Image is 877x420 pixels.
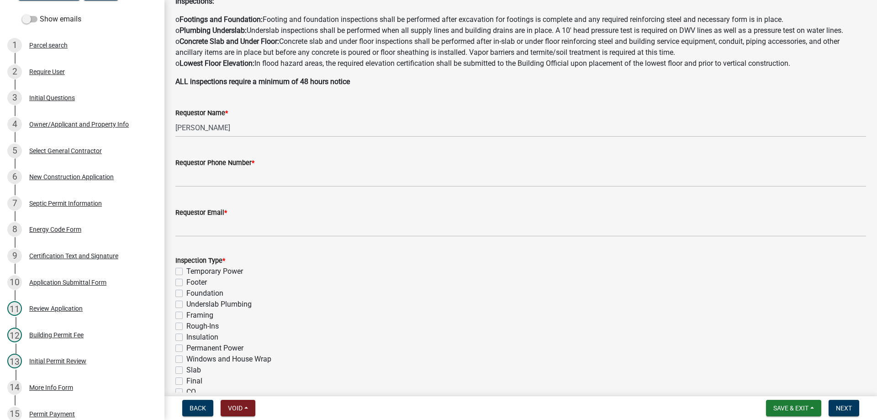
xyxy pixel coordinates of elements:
[29,253,118,259] div: Certification Text and Signature
[7,301,22,316] div: 11
[175,210,227,216] label: Requestor Email
[29,305,83,312] div: Review Application
[186,277,207,288] label: Footer
[29,42,68,48] div: Parcel search
[190,404,206,412] span: Back
[7,222,22,237] div: 8
[29,174,114,180] div: New Construction Application
[175,160,254,166] label: Requestor Phone Number
[836,404,852,412] span: Next
[7,90,22,105] div: 3
[7,328,22,342] div: 12
[180,26,247,35] strong: Plumbing Underslab:
[22,14,81,25] label: Show emails
[221,400,255,416] button: Void
[182,400,213,416] button: Back
[29,121,129,128] div: Owner/Applicant and Property Info
[7,380,22,395] div: 14
[186,266,243,277] label: Temporary Power
[7,117,22,132] div: 4
[29,226,81,233] div: Energy Code Form
[7,354,22,368] div: 13
[228,404,243,412] span: Void
[29,332,84,338] div: Building Permit Fee
[175,258,225,264] label: Inspection Type
[7,249,22,263] div: 9
[29,200,102,207] div: Septic Permit Information
[29,148,102,154] div: Select General Contractor
[7,196,22,211] div: 7
[186,376,202,387] label: Final
[175,110,228,117] label: Requestor Name
[7,64,22,79] div: 2
[175,14,866,69] p: o Footing and foundation inspections shall be performed after excavation for footings is complete...
[29,279,106,286] div: Application Submittal Form
[180,37,279,46] strong: Concrete Slab and Under Floor:
[773,404,808,412] span: Save & Exit
[766,400,821,416] button: Save & Exit
[186,387,196,398] label: CO
[186,310,213,321] label: Framing
[7,144,22,158] div: 5
[186,321,219,332] label: Rough-Ins
[29,69,65,75] div: Require User
[186,299,252,310] label: Underslab Plumbing
[180,15,263,24] strong: Footings and Foundation:
[186,343,243,354] label: Permanent Power
[829,400,859,416] button: Next
[186,354,271,365] label: Windows and House Wrap
[29,95,75,101] div: Initial Questions
[7,38,22,53] div: 1
[175,77,350,86] strong: ALL inspections require a minimum of 48 hours notice
[29,411,75,417] div: Permit Payment
[186,332,218,343] label: Insulation
[186,288,223,299] label: Foundation
[7,275,22,290] div: 10
[29,384,73,391] div: More Info Form
[186,365,201,376] label: Slab
[7,170,22,184] div: 6
[180,59,254,68] strong: Lowest Floor Elevation:
[29,358,86,364] div: Initial Permit Review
